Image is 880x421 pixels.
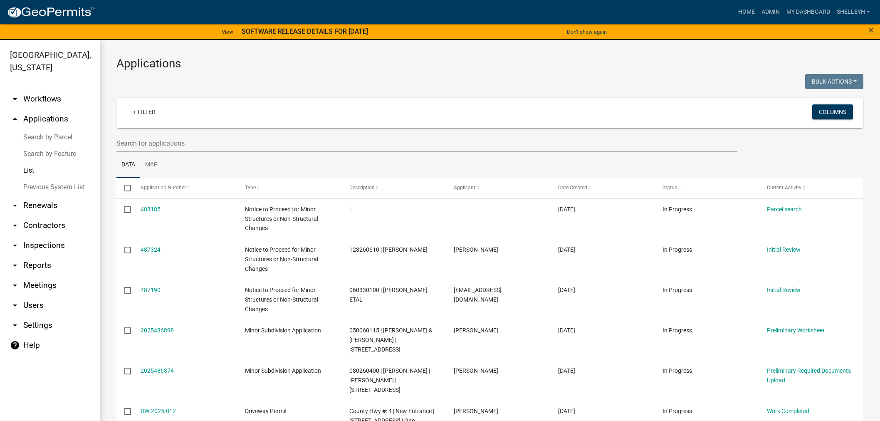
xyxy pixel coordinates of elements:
[558,327,575,334] span: 10/02/2025
[558,206,575,213] span: 10/05/2025
[140,152,163,178] a: Map
[116,178,132,198] datatable-header-cell: Select
[141,408,176,414] a: DW-2025-012
[454,287,502,303] span: aadelman@smj-llc.com
[662,206,692,213] span: In Progress
[126,104,162,119] a: + Filter
[341,178,446,198] datatable-header-cell: Description
[242,27,368,35] strong: SOFTWARE RELEASE DETAILS FOR [DATE]
[245,246,318,272] span: Notice to Proceed for Minor Structures or Non-Structural Changes
[454,408,498,414] span: Tyler Huber
[10,320,20,330] i: arrow_drop_down
[141,327,174,334] a: 2025486898
[245,185,256,191] span: Type
[245,408,287,414] span: Driveway Permit
[116,57,863,71] h3: Applications
[141,206,161,213] a: 488185
[767,408,809,414] a: Work Completed
[116,135,737,152] input: Search for applications
[735,4,758,20] a: Home
[141,246,161,253] a: 487324
[245,287,318,312] span: Notice to Proceed for Minor Structures or Non-Structural Changes
[10,280,20,290] i: arrow_drop_down
[10,201,20,210] i: arrow_drop_down
[812,104,853,119] button: Columns
[558,287,575,293] span: 10/02/2025
[349,185,375,191] span: Description
[558,246,575,253] span: 10/02/2025
[759,178,863,198] datatable-header-cell: Current Activity
[655,178,759,198] datatable-header-cell: Status
[132,178,237,198] datatable-header-cell: Application Number
[805,74,863,89] button: Bulk Actions
[767,367,851,384] a: Preliminary Required Documents Upload
[767,327,825,334] a: Preliminary Worksheet
[558,185,587,191] span: Date Created
[10,260,20,270] i: arrow_drop_down
[767,185,801,191] span: Current Activity
[662,367,692,374] span: In Progress
[349,327,433,353] span: 050060115 | PAUL D & NICOLE A KLUGHERZ | 6860 STATE HWY 60
[10,300,20,310] i: arrow_drop_down
[662,185,677,191] span: Status
[868,24,874,36] span: ×
[558,367,575,374] span: 10/01/2025
[10,94,20,104] i: arrow_drop_down
[218,25,237,39] a: View
[349,246,428,253] span: 123260610 | KIM M HARTY
[10,340,20,350] i: help
[564,25,610,39] button: Don't show again
[662,246,692,253] span: In Progress
[550,178,655,198] datatable-header-cell: Date Created
[868,25,874,35] button: Close
[349,206,351,213] span: |
[662,287,692,293] span: In Progress
[758,4,783,20] a: Admin
[245,206,318,232] span: Notice to Proceed for Minor Structures or Non-Structural Changes
[767,206,802,213] a: Parcel search
[783,4,833,20] a: My Dashboard
[349,367,430,393] span: 080260400 | AMY A BARTZ | LORI J ROUTH | 27345 170TH ST
[454,367,498,374] span: Rick Bartz
[833,4,873,20] a: shelleyh
[141,287,161,293] a: 487190
[141,185,186,191] span: Application Number
[662,408,692,414] span: In Progress
[446,178,550,198] datatable-header-cell: Applicant
[767,287,801,293] a: Initial Review
[454,327,498,334] span: Paul
[349,287,428,303] span: 060330100 | JANELLE K HARMS ETAL
[116,152,140,178] a: Data
[10,240,20,250] i: arrow_drop_down
[10,220,20,230] i: arrow_drop_down
[767,246,801,253] a: Initial Review
[454,185,475,191] span: Applicant
[662,327,692,334] span: In Progress
[237,178,341,198] datatable-header-cell: Type
[245,327,321,334] span: Minor Subdivision Application
[245,367,321,374] span: Minor Subdivision Application
[10,114,20,124] i: arrow_drop_up
[558,408,575,414] span: 09/30/2025
[454,246,498,253] span: Kim Harty
[141,367,174,374] a: 2025486374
